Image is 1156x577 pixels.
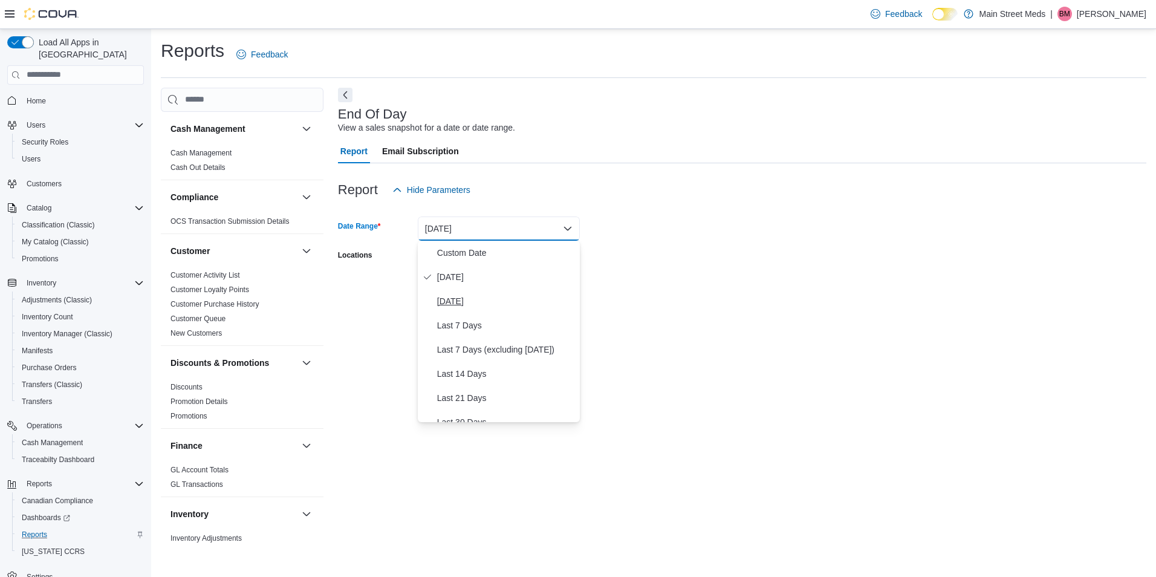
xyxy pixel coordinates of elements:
input: Dark Mode [932,8,958,21]
span: Canadian Compliance [17,494,144,508]
button: Catalog [22,201,56,215]
span: Security Roles [17,135,144,149]
span: Customer Activity List [170,270,240,280]
span: Classification (Classic) [17,218,144,232]
span: Promotions [170,411,207,421]
span: Customer Loyalty Points [170,285,249,295]
a: Traceabilty Dashboard [17,452,99,467]
a: Home [22,94,51,108]
a: Canadian Compliance [17,494,98,508]
a: Security Roles [17,135,73,149]
span: Inventory Adjustments [170,533,242,543]
span: Last 14 Days [437,367,575,381]
button: Canadian Compliance [12,492,149,509]
label: Date Range [338,221,381,231]
button: Operations [22,419,67,433]
a: Customer Queue [170,315,226,323]
span: Users [27,120,45,130]
span: Washington CCRS [17,544,144,559]
button: Customers [2,175,149,192]
button: Transfers [12,393,149,410]
button: Cash Management [299,122,314,136]
span: Load All Apps in [GEOGRAPHIC_DATA] [34,36,144,60]
span: Security Roles [22,137,68,147]
span: Email Subscription [382,139,459,163]
span: Customers [22,176,144,191]
a: Promotions [170,412,207,420]
span: Cash Management [22,438,83,448]
span: Users [22,118,144,132]
button: Inventory Manager (Classic) [12,325,149,342]
button: Inventory [299,507,314,521]
span: Customer Purchase History [170,299,259,309]
a: GL Transactions [170,480,223,489]
span: Reports [27,479,52,489]
a: Reports [17,527,52,542]
span: Inventory Manager (Classic) [17,327,144,341]
button: Catalog [2,200,149,217]
a: Customers [22,177,67,191]
span: Users [17,152,144,166]
span: Dashboards [22,513,70,523]
button: Finance [170,440,297,452]
a: Transfers (Classic) [17,377,87,392]
span: Classification (Classic) [22,220,95,230]
div: Cash Management [161,146,323,180]
button: Compliance [299,190,314,204]
span: Reports [22,477,144,491]
button: Inventory [22,276,61,290]
span: Customers [27,179,62,189]
span: Cash Management [170,148,232,158]
span: Feedback [251,48,288,60]
p: [PERSON_NAME] [1077,7,1146,21]
span: [US_STATE] CCRS [22,547,85,556]
a: Inventory Manager (Classic) [17,327,117,341]
label: Locations [338,250,372,260]
a: Discounts [170,383,203,391]
a: Transfers [17,394,57,409]
div: Discounts & Promotions [161,380,323,428]
button: Reports [12,526,149,543]
a: Users [17,152,45,166]
a: Dashboards [17,510,75,525]
span: Cash Management [17,435,144,450]
a: Classification (Classic) [17,218,100,232]
span: OCS Transaction Submission Details [170,217,290,226]
div: View a sales snapshot for a date or date range. [338,122,515,134]
button: Reports [2,475,149,492]
span: Catalog [22,201,144,215]
span: Inventory [22,276,144,290]
button: Manifests [12,342,149,359]
button: Users [12,151,149,168]
span: Transfers (Classic) [17,377,144,392]
span: Reports [22,530,47,540]
span: Reports [17,527,144,542]
a: Promotions [17,252,63,266]
span: Cash Out Details [170,163,226,172]
a: [US_STATE] CCRS [17,544,89,559]
span: Adjustments (Classic) [22,295,92,305]
a: My Catalog (Classic) [17,235,94,249]
span: Inventory Count [22,312,73,322]
span: Traceabilty Dashboard [22,455,94,465]
button: Next [338,88,352,102]
h3: Report [338,183,378,197]
button: Inventory [2,275,149,292]
span: Manifests [22,346,53,356]
a: Customer Activity List [170,271,240,279]
button: Adjustments (Classic) [12,292,149,308]
a: Inventory Adjustments [170,534,242,543]
span: Customer Queue [170,314,226,324]
span: Purchase Orders [22,363,77,373]
button: Users [2,117,149,134]
span: Report [340,139,368,163]
a: Cash Management [17,435,88,450]
h3: Finance [170,440,203,452]
button: Inventory [170,508,297,520]
span: My Catalog (Classic) [17,235,144,249]
div: Select listbox [418,241,580,422]
a: Manifests [17,344,57,358]
h3: Customer [170,245,210,257]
